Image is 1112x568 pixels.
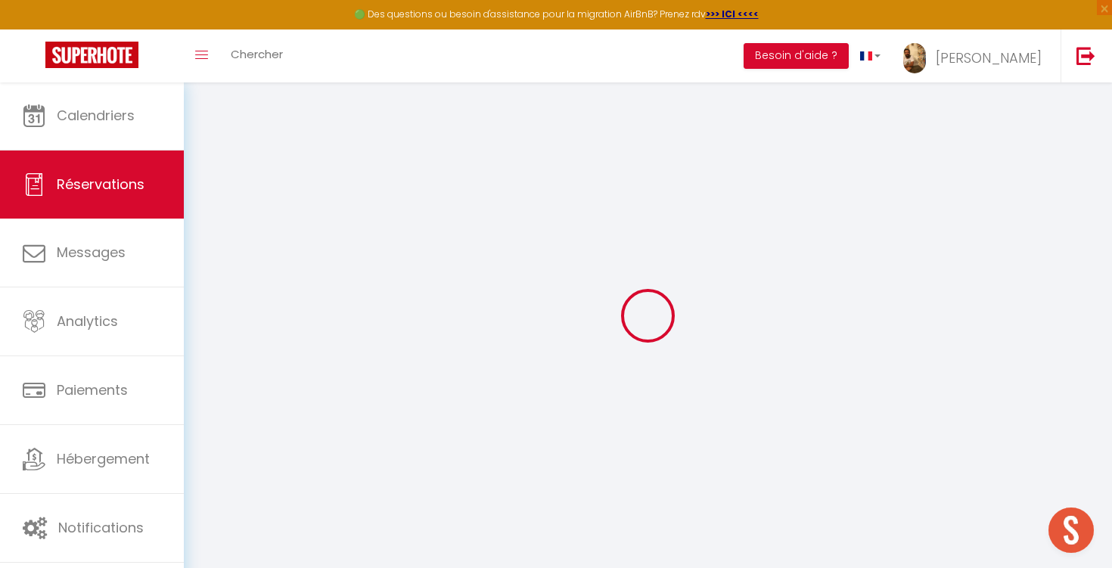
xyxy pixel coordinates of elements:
a: Chercher [219,29,294,82]
span: Messages [57,243,126,262]
button: Besoin d'aide ? [744,43,849,69]
span: Calendriers [57,106,135,125]
img: ... [903,43,926,73]
span: Analytics [57,312,118,331]
span: Chercher [231,46,283,62]
a: ... [PERSON_NAME] [892,29,1061,82]
span: Hébergement [57,449,150,468]
img: logout [1076,46,1095,65]
span: [PERSON_NAME] [936,48,1042,67]
span: Réservations [57,175,144,194]
span: Notifications [58,518,144,537]
span: Paiements [57,380,128,399]
div: Ouvrir le chat [1048,507,1094,553]
img: Super Booking [45,42,138,68]
a: >>> ICI <<<< [706,8,759,20]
